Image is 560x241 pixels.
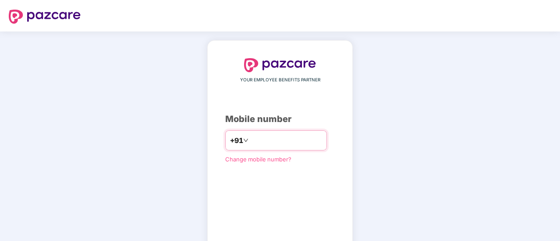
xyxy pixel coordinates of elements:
span: YOUR EMPLOYEE BENEFITS PARTNER [240,77,320,84]
a: Change mobile number? [225,156,291,163]
div: Mobile number [225,112,335,126]
img: logo [9,10,81,24]
span: +91 [230,135,243,146]
span: down [243,138,248,143]
img: logo [244,58,316,72]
